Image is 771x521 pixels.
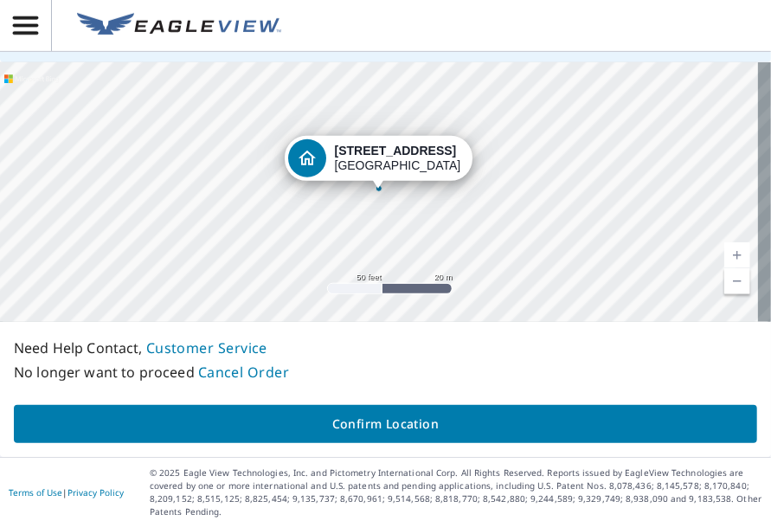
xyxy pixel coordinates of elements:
[67,3,292,49] a: EV Logo
[28,414,743,435] span: Confirm Location
[335,144,461,173] div: [GEOGRAPHIC_DATA]
[9,486,62,498] a: Terms of Use
[146,336,267,360] button: Customer Service
[77,13,281,39] img: EV Logo
[724,268,750,294] a: Current Level 19, Zoom Out
[198,360,290,384] button: Cancel Order
[724,242,750,268] a: Current Level 19, Zoom In
[14,405,757,443] button: Confirm Location
[67,486,124,498] a: Privacy Policy
[9,487,124,498] p: |
[14,360,757,384] p: No longer want to proceed
[14,336,757,360] p: Need Help Contact,
[335,144,457,158] strong: [STREET_ADDRESS]
[285,136,473,190] div: Dropped pin, building 1, Residential property, 611 Carolina Springs Rd North Augusta, SC 29841
[150,466,762,518] p: © 2025 Eagle View Technologies, Inc. and Pictometry International Corp. All Rights Reserved. Repo...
